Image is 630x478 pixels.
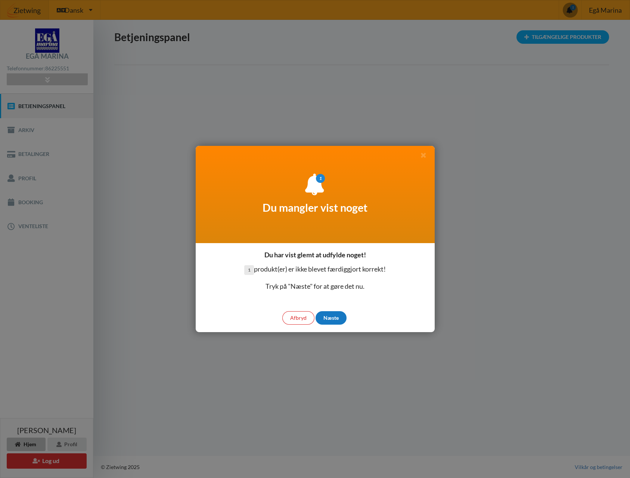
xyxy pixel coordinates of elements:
[244,264,386,275] p: produkt(er) er ikke blevet færdiggjort korrekt!
[196,146,435,243] div: Du mangler vist noget
[316,174,325,183] i: 1
[264,251,366,259] h3: Du har vist glemt at udfylde noget!
[316,311,347,325] div: Næste
[244,282,386,291] p: Tryk på "Næste" for at gøre det nu.
[282,311,314,325] div: Afbryd
[244,265,254,275] span: 1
